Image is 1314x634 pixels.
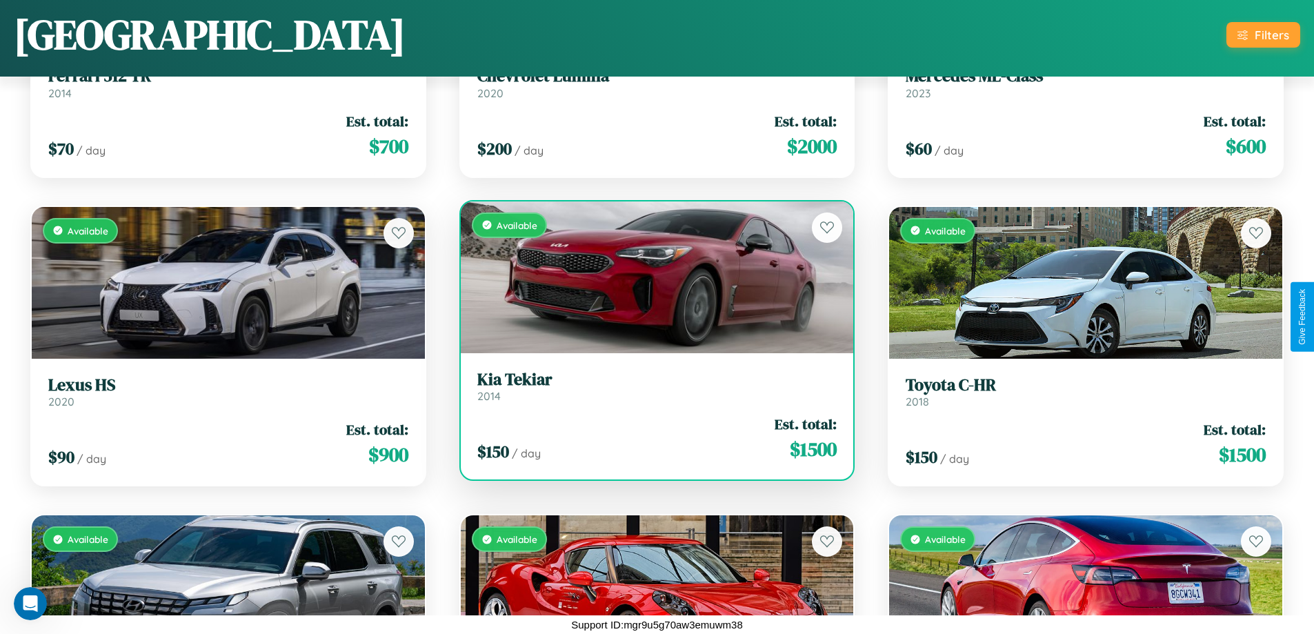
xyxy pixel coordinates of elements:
[477,137,512,160] span: $ 200
[77,452,106,466] span: / day
[48,66,408,86] h3: Ferrari 512 TR
[346,111,408,131] span: Est. total:
[1204,111,1266,131] span: Est. total:
[497,219,537,231] span: Available
[48,446,74,468] span: $ 90
[940,452,969,466] span: / day
[1204,419,1266,439] span: Est. total:
[906,66,1266,100] a: Mercedes ML-Class2023
[477,86,504,100] span: 2020
[925,225,966,237] span: Available
[477,389,501,403] span: 2014
[775,111,837,131] span: Est. total:
[1297,289,1307,345] div: Give Feedback
[77,143,106,157] span: / day
[477,370,837,404] a: Kia Tekiar2014
[906,375,1266,409] a: Toyota C-HR2018
[68,225,108,237] span: Available
[48,375,408,395] h3: Lexus HS
[512,446,541,460] span: / day
[368,441,408,468] span: $ 900
[497,533,537,545] span: Available
[48,137,74,160] span: $ 70
[906,86,930,100] span: 2023
[1255,28,1289,42] div: Filters
[906,446,937,468] span: $ 150
[14,6,406,63] h1: [GEOGRAPHIC_DATA]
[1226,22,1300,48] button: Filters
[477,66,837,86] h3: Chevrolet Lumina
[1226,132,1266,160] span: $ 600
[48,375,408,409] a: Lexus HS2020
[925,533,966,545] span: Available
[346,419,408,439] span: Est. total:
[68,533,108,545] span: Available
[1219,441,1266,468] span: $ 1500
[48,86,72,100] span: 2014
[906,137,932,160] span: $ 60
[477,66,837,100] a: Chevrolet Lumina2020
[369,132,408,160] span: $ 700
[790,435,837,463] span: $ 1500
[515,143,544,157] span: / day
[906,395,929,408] span: 2018
[906,375,1266,395] h3: Toyota C-HR
[477,440,509,463] span: $ 150
[787,132,837,160] span: $ 2000
[571,615,742,634] p: Support ID: mgr9u5g70aw3emuwm38
[14,587,47,620] iframe: Intercom live chat
[48,66,408,100] a: Ferrari 512 TR2014
[477,370,837,390] h3: Kia Tekiar
[775,414,837,434] span: Est. total:
[48,395,74,408] span: 2020
[935,143,964,157] span: / day
[906,66,1266,86] h3: Mercedes ML-Class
